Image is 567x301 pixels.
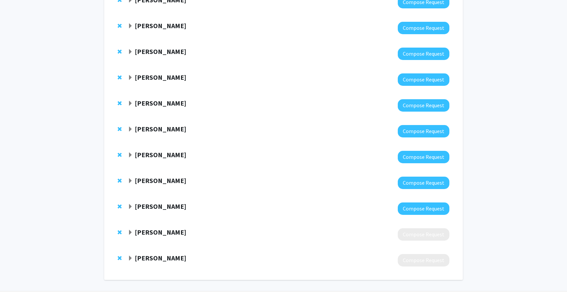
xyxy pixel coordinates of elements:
button: Compose Request to Brian Robinson [398,73,449,86]
iframe: Chat [5,271,28,296]
button: Compose Request to John Lucchesi [398,254,449,266]
strong: [PERSON_NAME] [135,150,186,159]
span: Expand Kenneth Myers Bookmark [128,101,133,106]
span: Expand Thomas Kukar Bookmark [128,23,133,29]
button: Compose Request to Hillary Rodman [398,151,449,163]
strong: [PERSON_NAME] [135,228,186,236]
span: Expand Kaveeta Kaw Bookmark [128,49,133,55]
span: Remove Jaap De Roode from bookmarks [118,230,122,235]
button: Compose Request to Thomas Kukar [398,22,449,34]
span: Expand Matt Rowan Bookmark [128,127,133,132]
span: Remove Anita Corbett from bookmarks [118,204,122,209]
button: Compose Request to Kaveeta Kaw [398,48,449,60]
span: Remove Matt Rowan from bookmarks [118,126,122,132]
strong: [PERSON_NAME] [135,176,186,185]
span: Expand Changhyon Yun Bookmark [128,178,133,184]
span: Expand Hillary Rodman Bookmark [128,153,133,158]
strong: [PERSON_NAME] [135,99,186,107]
strong: [PERSON_NAME] [135,47,186,56]
span: Expand John Lucchesi Bookmark [128,256,133,261]
span: Remove Changhyon Yun from bookmarks [118,178,122,183]
span: Expand Brian Robinson Bookmark [128,75,133,80]
strong: [PERSON_NAME] [135,21,186,30]
button: Compose Request to Jaap De Roode [398,228,449,241]
strong: [PERSON_NAME] [135,125,186,133]
strong: [PERSON_NAME] [135,202,186,210]
span: Expand Jaap De Roode Bookmark [128,230,133,235]
button: Compose Request to Changhyon Yun [398,177,449,189]
span: Remove Kaveeta Kaw from bookmarks [118,49,122,54]
strong: [PERSON_NAME] [135,254,186,262]
strong: [PERSON_NAME] [135,73,186,81]
button: Compose Request to Matt Rowan [398,125,449,137]
span: Expand Anita Corbett Bookmark [128,204,133,209]
span: Remove Brian Robinson from bookmarks [118,75,122,80]
button: Compose Request to Anita Corbett [398,202,449,215]
span: Remove Thomas Kukar from bookmarks [118,23,122,28]
span: Remove Hillary Rodman from bookmarks [118,152,122,158]
span: Remove John Lucchesi from bookmarks [118,255,122,261]
span: Remove Kenneth Myers from bookmarks [118,101,122,106]
button: Compose Request to Kenneth Myers [398,99,449,112]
